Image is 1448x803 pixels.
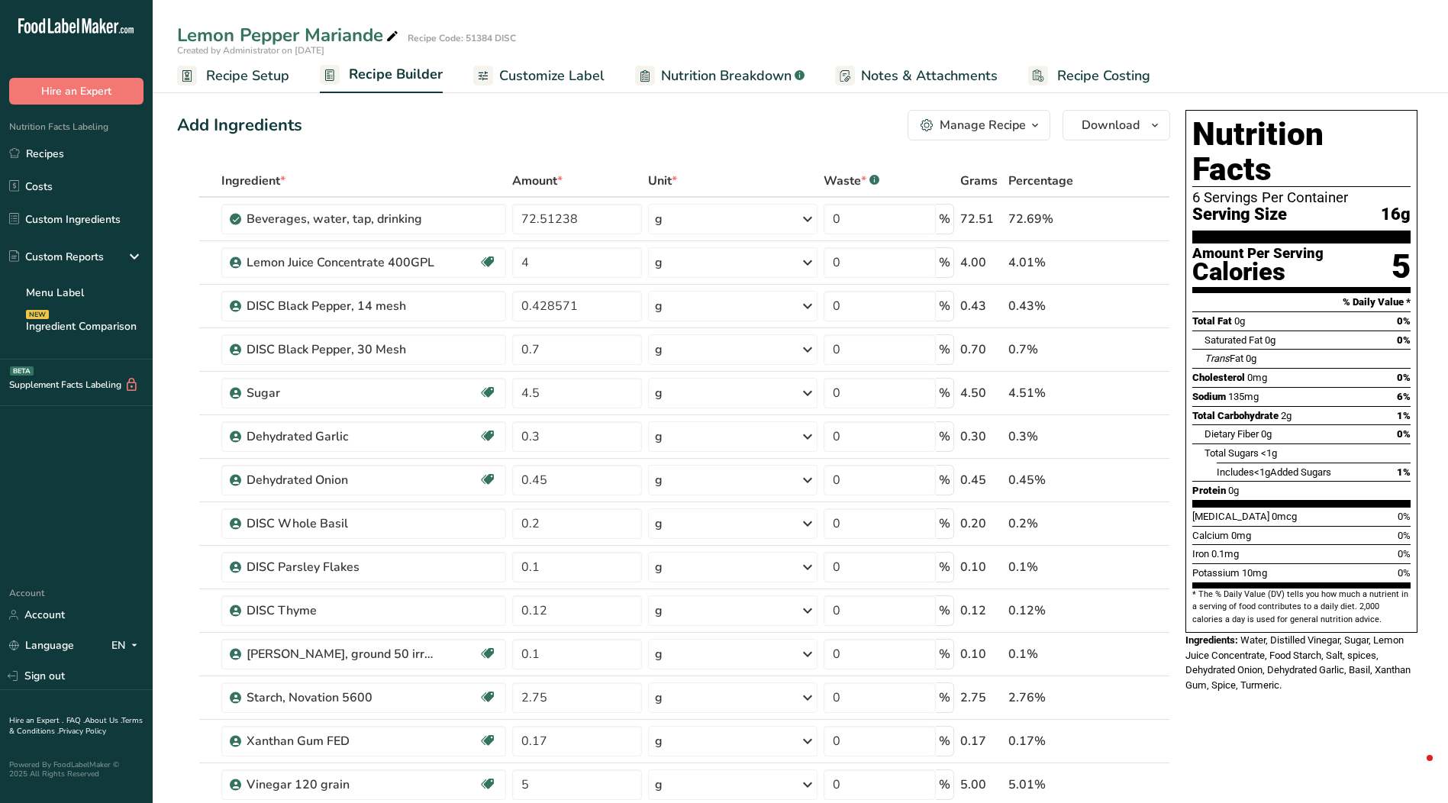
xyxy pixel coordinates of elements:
[960,210,1003,228] div: 72.51
[960,514,1003,533] div: 0.20
[1397,391,1411,402] span: 6%
[1205,334,1263,346] span: Saturated Fat
[1185,634,1238,646] span: Ingredients:
[1192,391,1226,402] span: Sodium
[1192,372,1245,383] span: Cholesterol
[648,172,677,190] span: Unit
[1281,410,1292,421] span: 2g
[1397,334,1411,346] span: 0%
[1192,548,1209,560] span: Iron
[9,249,104,265] div: Custom Reports
[1265,334,1275,346] span: 0g
[940,116,1026,134] div: Manage Recipe
[1234,315,1245,327] span: 0g
[1205,428,1259,440] span: Dietary Fiber
[655,776,663,794] div: g
[111,637,144,655] div: EN
[960,776,1003,794] div: 5.00
[1008,689,1098,707] div: 2.76%
[1057,66,1150,86] span: Recipe Costing
[1192,205,1287,224] span: Serving Size
[655,558,663,576] div: g
[655,297,663,315] div: g
[1398,567,1411,579] span: 0%
[247,471,437,489] div: Dehydrated Onion
[635,59,805,93] a: Nutrition Breakdown
[1205,447,1259,459] span: Total Sugars
[1228,391,1259,402] span: 135mg
[655,689,663,707] div: g
[9,760,144,779] div: Powered By FoodLabelMaker © 2025 All Rights Reserved
[1008,384,1098,402] div: 4.51%
[247,253,437,272] div: Lemon Juice Concentrate 400GPL
[1398,548,1411,560] span: 0%
[512,172,563,190] span: Amount
[1397,372,1411,383] span: 0%
[66,715,85,726] a: FAQ .
[1192,485,1226,496] span: Protein
[1008,645,1098,663] div: 0.1%
[247,427,437,446] div: Dehydrated Garlic
[1008,427,1098,446] div: 0.3%
[247,689,437,707] div: Starch, Novation 5600
[206,66,289,86] span: Recipe Setup
[1192,410,1279,421] span: Total Carbohydrate
[1231,530,1251,541] span: 0mg
[9,78,144,105] button: Hire an Expert
[1398,530,1411,541] span: 0%
[655,427,663,446] div: g
[655,514,663,533] div: g
[1008,732,1098,750] div: 0.17%
[1397,315,1411,327] span: 0%
[1228,485,1239,496] span: 0g
[247,340,437,359] div: DISC Black Pepper, 30 Mesh
[1211,548,1239,560] span: 0.1mg
[1381,205,1411,224] span: 16g
[1205,353,1243,364] span: Fat
[1396,751,1433,788] iframe: Intercom live chat
[1028,59,1150,93] a: Recipe Costing
[1082,116,1140,134] span: Download
[59,726,106,737] a: Privacy Policy
[1272,511,1297,522] span: 0mcg
[1008,253,1098,272] div: 4.01%
[177,59,289,93] a: Recipe Setup
[1008,514,1098,533] div: 0.2%
[1008,210,1098,228] div: 72.69%
[247,732,437,750] div: Xanthan Gum FED
[1205,353,1230,364] i: Trans
[1246,353,1256,364] span: 0g
[655,645,663,663] div: g
[1392,247,1411,287] div: 5
[1192,511,1269,522] span: [MEDICAL_DATA]
[960,732,1003,750] div: 0.17
[655,732,663,750] div: g
[655,210,663,228] div: g
[247,297,437,315] div: DISC Black Pepper, 14 mesh
[10,366,34,376] div: BETA
[1217,466,1331,478] span: Includes Added Sugars
[247,601,437,620] div: DISC Thyme
[1192,530,1229,541] span: Calcium
[85,715,121,726] a: About Us .
[655,471,663,489] div: g
[1008,776,1098,794] div: 5.01%
[960,601,1003,620] div: 0.12
[320,57,443,94] a: Recipe Builder
[1192,190,1411,205] div: 6 Servings Per Container
[1261,447,1277,459] span: <1g
[1192,589,1411,626] section: * The % Daily Value (DV) tells you how much a nutrient in a serving of food contributes to a dail...
[1063,110,1170,140] button: Download
[1247,372,1267,383] span: 0mg
[349,64,443,85] span: Recipe Builder
[960,689,1003,707] div: 2.75
[960,427,1003,446] div: 0.30
[835,59,998,93] a: Notes & Attachments
[247,210,437,228] div: Beverages, water, tap, drinking
[247,776,437,794] div: Vinegar 120 grain
[861,66,998,86] span: Notes & Attachments
[824,172,879,190] div: Waste
[1008,297,1098,315] div: 0.43%
[26,310,49,319] div: NEW
[1192,315,1232,327] span: Total Fat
